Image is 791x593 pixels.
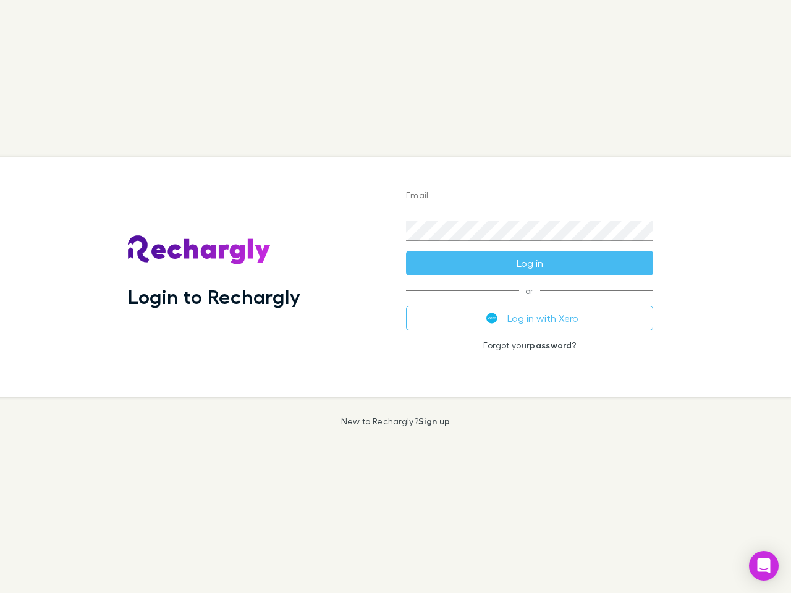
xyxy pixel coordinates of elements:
a: password [530,340,572,350]
a: Sign up [418,416,450,426]
span: or [406,290,653,291]
h1: Login to Rechargly [128,285,300,308]
p: New to Rechargly? [341,416,450,426]
p: Forgot your ? [406,340,653,350]
button: Log in with Xero [406,306,653,330]
img: Xero's logo [486,313,497,324]
div: Open Intercom Messenger [749,551,779,581]
button: Log in [406,251,653,275]
img: Rechargly's Logo [128,235,271,265]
